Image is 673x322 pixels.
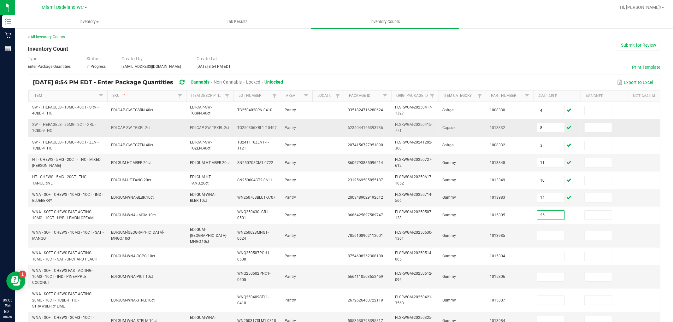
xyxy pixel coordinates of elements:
[348,233,383,238] span: 7856108902112001
[348,108,383,112] span: 0351824716280624
[237,178,272,182] span: SN250604CT2-0611
[348,143,383,147] span: 2074156727951090
[348,126,383,130] span: 6234044165393736
[33,77,288,88] div: [DATE] 8:54 PM EDT - Enter Package Quantities
[32,210,93,220] span: WNA - SOFT CHEWS FAST ACTING - 10MG - 10CT - HYB - LEMON CREAM
[111,195,154,200] span: EDI-GUM-WNA-BLBR.10ct
[285,108,296,112] span: Pantry
[42,5,84,10] span: Miami Dadeland WC
[121,64,181,69] span: [EMAIL_ADDRESS][DOMAIN_NAME]
[490,178,505,182] span: 1013349
[15,15,163,28] a: Inventory
[395,122,432,133] span: FLSRWGM-20250415-771
[395,175,432,185] span: FLSRWGM-20250617-1652
[28,56,37,61] span: Type
[285,254,296,258] span: Pantry
[32,251,97,261] span: WNA - SOFT CHEWS FAST ACTING - 10MG - 10CT - SAT - ORCHARD PEACH
[32,105,98,115] span: SW - THERAGELS - 10MG - 40CT - SRN - 4CBD-1THC
[302,92,310,100] a: Filter
[490,143,505,147] span: 1008332
[122,93,127,98] span: Sortable
[32,122,96,133] span: SW - THERAGELS - 25MG - 2CT - XRL - 1CBD-9THC
[237,251,270,261] span: WNQ250507PCH1-0508
[111,178,151,182] span: EDI-GUM-HT-TANG.20ct
[442,178,456,182] span: Gummy
[442,108,454,112] span: Softgel
[285,233,296,238] span: Pantry
[395,230,432,241] span: FLSRWGM-20250630-1361
[617,40,660,50] button: Submit for Review
[285,178,296,182] span: Pantry
[237,108,272,112] span: TG250402SRN-0410
[86,56,99,61] span: Status
[32,157,101,168] span: HT - CHEWS - 5MG - 20CT - THC - MIXED [PERSON_NAME]
[176,92,184,100] a: Filter
[348,254,383,258] span: 8754608262308100
[32,230,103,241] span: WNA - SOFT CHEWS - 10MG - 10CT - SAT - MANGO
[97,92,105,100] a: Filter
[237,140,269,150] span: TG241116ZEN1-F-1121
[246,79,260,85] span: Locked
[3,297,12,314] p: 09:05 PM EDT
[285,126,296,130] span: Pantry
[395,157,432,168] span: FLSRWGM-20250727-612
[395,271,432,282] span: FLSRWGM-20250612-096
[442,213,456,217] span: Gummy
[620,5,661,10] span: Hi, [PERSON_NAME]!
[237,210,269,220] span: WNQ250430LCR1-0501
[111,298,155,302] span: EDI-GUM-WNA-STRLI.10ct
[264,79,283,85] span: Unlocked
[442,195,456,200] span: Gummy
[348,161,383,165] span: 8606793885096214
[490,161,505,165] span: 1013348
[396,93,428,98] a: Orig. Package IdSortable
[190,175,211,185] span: EDI-GUM-HT-TANG.20ct
[121,56,143,61] span: Created by
[395,192,432,203] span: FLSRWGM-20250714-566
[490,195,505,200] span: 1013983
[395,140,432,150] span: FLSRWGM-20241202-300
[32,192,103,203] span: WNA - SOFT CHEWS - 10MG - 10CT - IND - BLUEBERRY
[237,230,269,241] span: WN250623MNG1-0624
[32,175,88,185] span: HT - CHEWS - 5MG - 20CT - THC - TANGERINE
[237,161,273,165] span: SN250708CM1-0722
[6,272,25,290] iframe: Resource center
[311,15,459,28] a: Inventory Counts
[490,274,505,279] span: 1015306
[111,126,151,130] span: EDI-CAP-SW-TGXRL.2ct
[237,271,270,282] span: WNQ250602PNC1-0605
[476,92,483,100] a: Filter
[112,93,176,98] a: SKUSortable
[348,274,383,279] span: 5664110503652459
[395,251,432,261] span: FLSRWGM-20250514-065
[111,213,156,217] span: EDI-GUM-WNA-LMCM.10ct
[523,92,531,100] a: Filter
[395,210,432,220] span: FLSRWGM-20250507-128
[190,161,230,165] span: EDI-GUM-HT-MBER.20ct
[190,192,215,203] span: EDI-GUM-WNA-BLBR.10ct
[214,79,242,85] span: Non-Cannabis
[5,45,11,52] inline-svg: Reports
[86,64,106,69] span: In Progress
[5,32,11,38] inline-svg: Retail
[197,64,231,69] span: [DATE] 8:54 PM EDT
[190,105,212,115] span: EDI-CAP-SW-TGSRN.40ct
[348,178,383,182] span: 2312569505855187
[285,161,296,165] span: Pantry
[5,18,11,25] inline-svg: Inventory
[348,195,383,200] span: 2003489029192612
[111,143,153,147] span: EDI-CAP-SW-TGZEN.40ct
[491,93,523,98] a: Part NumberSortable
[3,314,12,319] p: 08/26
[191,93,223,98] a: Item DescriptionSortable
[348,213,383,217] span: 8686425897589747
[32,292,93,308] span: WNA - SOFT CHEWS FAST ACTING - 20MG - 10CT - 1CBD-1THC - STRAWBERRY LIME
[191,79,210,85] span: Cannabis
[632,64,660,70] button: Print Template
[28,35,65,39] a: < All Inventory Counts
[442,254,456,258] span: Gummy
[15,19,163,25] span: Inventory
[197,56,217,61] span: Created at
[190,140,212,150] span: EDI-CAP-SW-TGZEN.40ct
